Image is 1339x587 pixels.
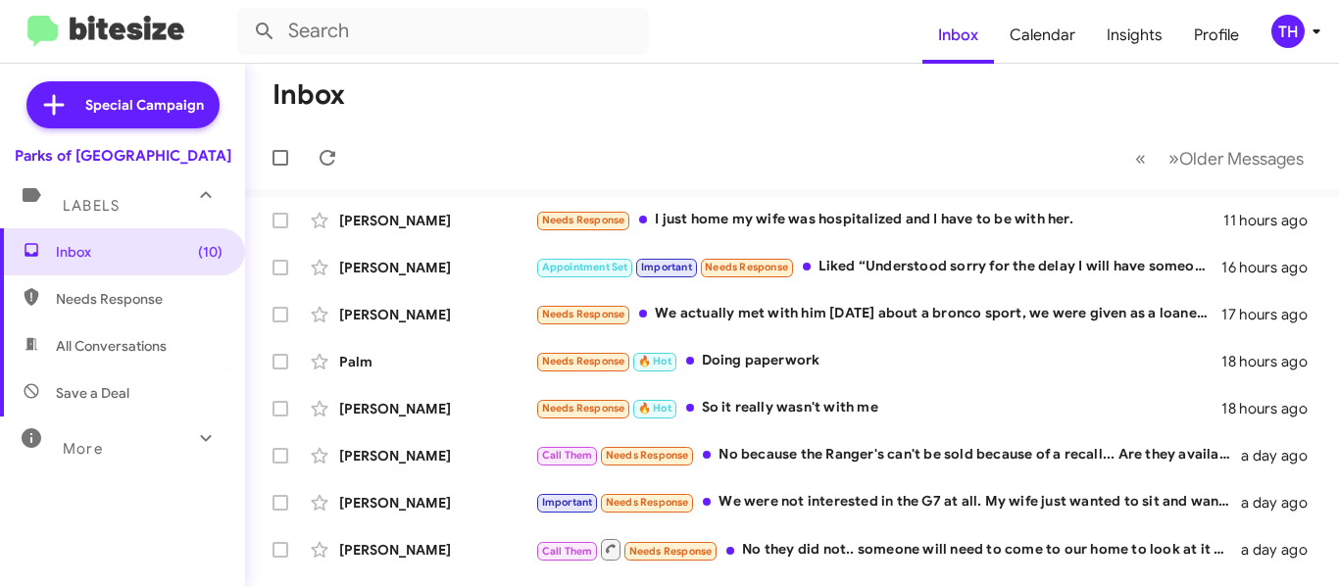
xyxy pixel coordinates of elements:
div: [PERSON_NAME] [339,258,535,277]
div: TH [1271,15,1305,48]
span: Call Them [542,545,593,558]
span: Appointment Set [542,261,628,273]
span: Special Campaign [85,95,204,115]
span: » [1168,146,1179,171]
span: Needs Response [542,308,625,320]
span: Needs Response [542,402,625,415]
span: Save a Deal [56,383,129,403]
h1: Inbox [273,79,345,111]
span: Important [641,261,692,273]
div: 16 hours ago [1221,258,1323,277]
div: 17 hours ago [1221,305,1323,324]
div: Liked “Understood sorry for the delay I will have someone reach out to you.” [535,256,1221,278]
span: 🔥 Hot [638,355,671,367]
div: We actually met with him [DATE] about a bronco sport, we were given as a loaner, but the payment ... [535,303,1221,325]
span: « [1135,146,1146,171]
div: a day ago [1240,446,1323,465]
span: Needs Response [705,261,788,273]
div: [PERSON_NAME] [339,399,535,418]
div: [PERSON_NAME] [339,446,535,465]
div: So it really wasn't with me [535,397,1221,419]
span: Needs Response [542,355,625,367]
span: Needs Response [629,545,713,558]
a: Profile [1178,7,1255,64]
a: Inbox [922,7,994,64]
span: Labels [63,197,120,215]
span: All Conversations [56,336,167,356]
div: a day ago [1240,540,1323,560]
a: Calendar [994,7,1091,64]
span: Older Messages [1179,148,1304,170]
button: TH [1255,15,1317,48]
div: I just home my wife was hospitalized and I have to be with her. [535,209,1223,231]
span: Inbox [56,242,223,262]
div: No they did not.. someone will need to come to our home to look at it because as of right now it ... [535,537,1240,562]
span: (10) [198,242,223,262]
div: Parks of [GEOGRAPHIC_DATA] [15,146,231,166]
div: 11 hours ago [1223,211,1323,230]
div: [PERSON_NAME] [339,305,535,324]
div: 18 hours ago [1221,352,1323,371]
div: Doing paperwork [535,350,1221,372]
span: Call Them [542,449,593,462]
span: 🔥 Hot [638,402,671,415]
a: Special Campaign [26,81,220,128]
span: Needs Response [606,496,689,509]
span: More [63,440,103,458]
div: 18 hours ago [1221,399,1323,418]
div: We were not interested in the G7 at all. My wife just wanted to sit and want to see what it felt ... [535,491,1240,514]
div: [PERSON_NAME] [339,211,535,230]
span: Needs Response [606,449,689,462]
div: Palm [339,352,535,371]
div: [PERSON_NAME] [339,540,535,560]
button: Next [1157,138,1315,178]
span: Important [542,496,593,509]
div: a day ago [1240,493,1323,513]
button: Previous [1123,138,1158,178]
span: Needs Response [542,214,625,226]
div: [PERSON_NAME] [339,493,535,513]
input: Search [237,8,649,55]
span: Needs Response [56,289,223,309]
nav: Page navigation example [1124,138,1315,178]
div: No because the Ranger's can't be sold because of a recall... Are they available now? [535,444,1240,466]
a: Insights [1091,7,1178,64]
